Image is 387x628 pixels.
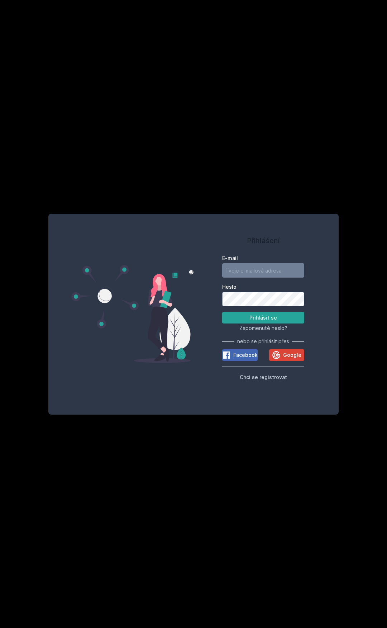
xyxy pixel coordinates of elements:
[222,235,304,246] h1: Přihlášení
[240,374,287,380] span: Chci se registrovat
[222,349,258,361] button: Facebook
[222,255,304,262] label: E-mail
[283,351,301,359] span: Google
[222,263,304,278] input: Tvoje e-mailová adresa
[269,349,305,361] button: Google
[233,351,258,359] span: Facebook
[222,283,304,291] label: Heslo
[237,338,289,345] span: nebo se přihlásit přes
[240,373,287,381] button: Chci se registrovat
[222,312,304,324] button: Přihlásit se
[239,325,287,331] span: Zapomenuté heslo?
